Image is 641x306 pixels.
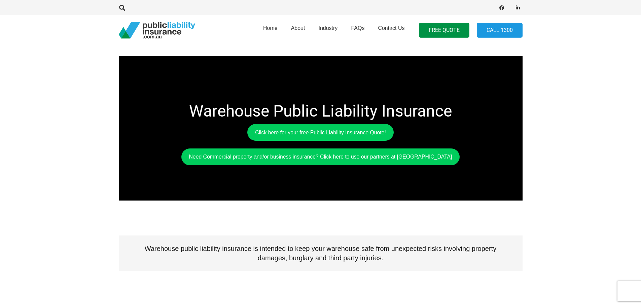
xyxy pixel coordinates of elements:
a: Industry [312,13,344,47]
p: Warehouse public liability insurance is intended to keep your warehouse safe from unexpected risk... [119,235,523,271]
span: About [291,25,305,31]
a: LinkedIn [513,3,523,12]
a: pli_logotransparent [119,22,195,39]
a: Call 1300 [477,23,523,38]
span: Contact Us [378,25,404,31]
a: Need Commercial property and/or business insurance? Click here to use our partners at [GEOGRAPHIC... [181,148,460,165]
span: Home [263,25,278,31]
a: Contact Us [371,13,411,47]
a: Facebook [497,3,506,12]
h1: Warehouse Public Liability Insurance [123,101,518,121]
span: FAQs [351,25,364,31]
a: FREE QUOTE [419,23,469,38]
a: Click here for your free Public Liability Insurance Quote! [247,124,394,141]
a: Home [256,13,284,47]
a: About [284,13,312,47]
span: Industry [318,25,337,31]
a: Search [116,5,129,11]
a: FAQs [344,13,371,47]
